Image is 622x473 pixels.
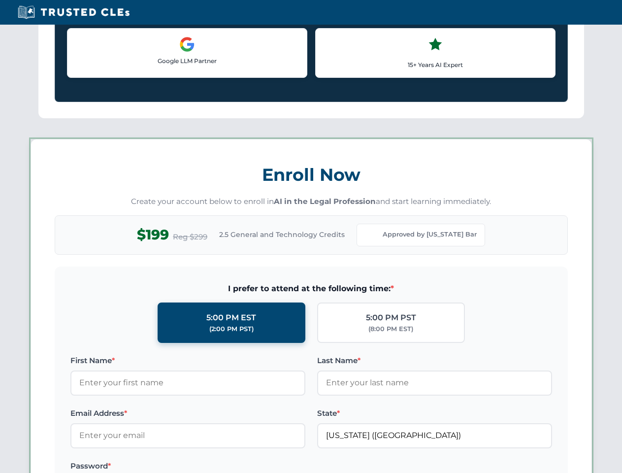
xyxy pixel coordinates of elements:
[70,460,305,472] label: Password
[219,229,345,240] span: 2.5 General and Technology Credits
[15,5,132,20] img: Trusted CLEs
[70,407,305,419] label: Email Address
[179,36,195,52] img: Google
[317,423,552,448] input: Florida (FL)
[274,197,376,206] strong: AI in the Legal Profession
[75,56,299,66] p: Google LLM Partner
[324,60,547,69] p: 15+ Years AI Expert
[70,282,552,295] span: I prefer to attend at the following time:
[209,324,254,334] div: (2:00 PM PST)
[70,423,305,448] input: Enter your email
[366,311,416,324] div: 5:00 PM PST
[317,371,552,395] input: Enter your last name
[383,230,477,239] span: Approved by [US_STATE] Bar
[55,159,568,190] h3: Enroll Now
[368,324,413,334] div: (8:00 PM EST)
[317,355,552,367] label: Last Name
[365,228,379,242] img: Florida Bar
[317,407,552,419] label: State
[70,371,305,395] input: Enter your first name
[173,231,207,243] span: Reg $299
[55,196,568,207] p: Create your account below to enroll in and start learning immediately.
[70,355,305,367] label: First Name
[137,224,169,246] span: $199
[206,311,256,324] div: 5:00 PM EST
